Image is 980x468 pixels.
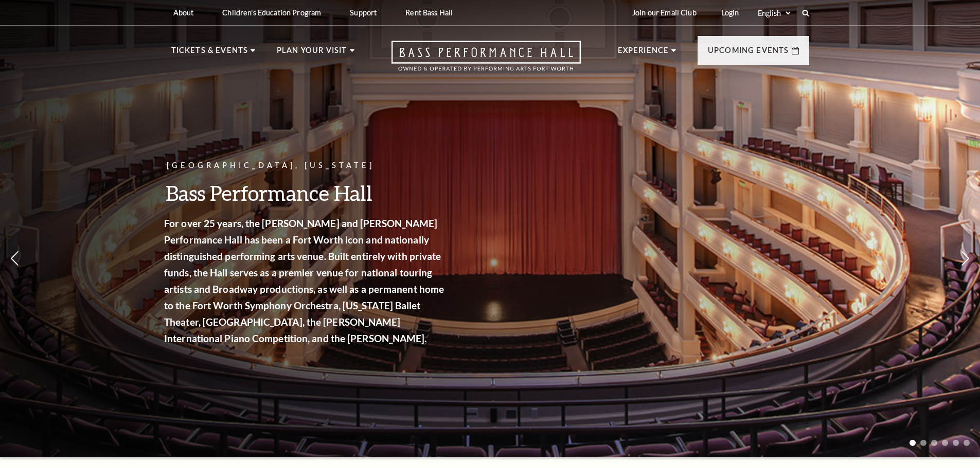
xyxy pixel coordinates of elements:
[708,44,789,63] p: Upcoming Events
[756,8,792,18] select: Select:
[405,8,453,17] p: Rent Bass Hall
[173,8,194,17] p: About
[618,44,669,63] p: Experience
[350,8,377,17] p: Support
[167,217,447,344] strong: For over 25 years, the [PERSON_NAME] and [PERSON_NAME] Performance Hall has been a Fort Worth ico...
[171,44,248,63] p: Tickets & Events
[167,180,450,206] h3: Bass Performance Hall
[167,159,450,172] p: [GEOGRAPHIC_DATA], [US_STATE]
[222,8,321,17] p: Children's Education Program
[277,44,347,63] p: Plan Your Visit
